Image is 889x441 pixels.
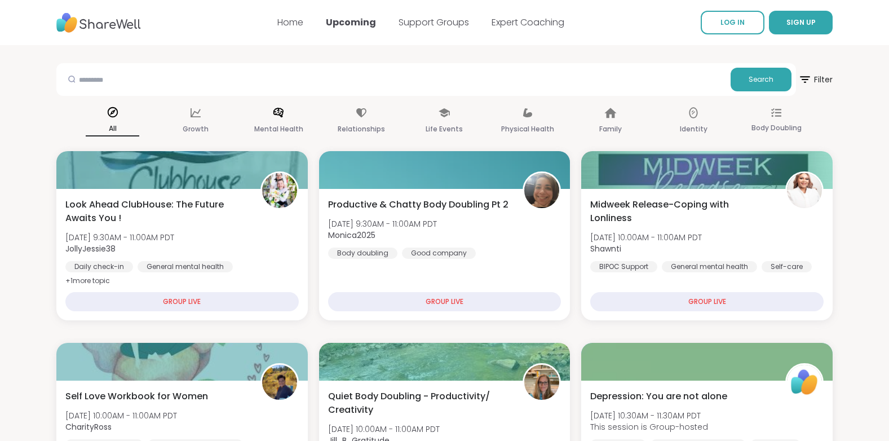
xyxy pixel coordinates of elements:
img: ShareWell [787,365,822,400]
p: Life Events [426,122,463,136]
div: General mental health [662,261,757,272]
a: LOG IN [701,11,764,34]
button: Search [731,68,791,91]
span: Filter [798,66,833,93]
span: Self Love Workbook for Women [65,390,208,403]
div: Good company [402,248,476,259]
div: GROUP LIVE [328,292,561,311]
span: [DATE] 10:00AM - 11:00AM PDT [65,410,177,421]
span: Look Ahead ClubHouse: The Future Awaits You ! [65,198,248,225]
b: Shawnti [590,243,621,254]
a: Home [277,16,303,29]
img: Monica2025 [524,173,559,208]
div: GROUP LIVE [590,292,824,311]
a: Expert Coaching [492,16,564,29]
button: Filter [798,63,833,96]
div: BIPOC Support [590,261,657,272]
p: Identity [680,122,707,136]
span: Productive & Chatty Body Doubling Pt 2 [328,198,508,211]
div: Self-care [762,261,812,272]
span: [DATE] 10:00AM - 11:00AM PDT [590,232,702,243]
b: CharityRoss [65,421,112,433]
b: JollyJessie38 [65,243,116,254]
img: ShareWell Nav Logo [56,7,141,38]
a: Support Groups [399,16,469,29]
img: CharityRoss [262,365,297,400]
a: Upcoming [326,16,376,29]
span: [DATE] 9:30AM - 11:00AM PDT [65,232,174,243]
span: This session is Group-hosted [590,421,708,433]
span: SIGN UP [786,17,816,27]
p: Family [599,122,622,136]
p: Body Doubling [751,121,802,135]
p: Physical Health [501,122,554,136]
button: SIGN UP [769,11,833,34]
img: Shawnti [787,173,822,208]
span: [DATE] 10:00AM - 11:00AM PDT [328,424,440,435]
p: Mental Health [254,122,303,136]
span: LOG IN [720,17,745,27]
span: Search [749,74,773,85]
span: Quiet Body Doubling - Productivity/ Creativity [328,390,511,417]
b: Monica2025 [328,230,375,241]
div: Body doubling [328,248,397,259]
span: Midweek Release-Coping with Lonliness [590,198,773,225]
span: Depression: You are not alone [590,390,727,403]
img: Jill_B_Gratitude [524,365,559,400]
span: [DATE] 9:30AM - 11:00AM PDT [328,218,437,230]
div: General mental health [138,261,233,272]
p: Growth [183,122,209,136]
span: [DATE] 10:30AM - 11:30AM PDT [590,410,708,421]
img: JollyJessie38 [262,173,297,208]
p: All [86,122,139,136]
div: GROUP LIVE [65,292,299,311]
p: Relationships [338,122,385,136]
div: Daily check-in [65,261,133,272]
